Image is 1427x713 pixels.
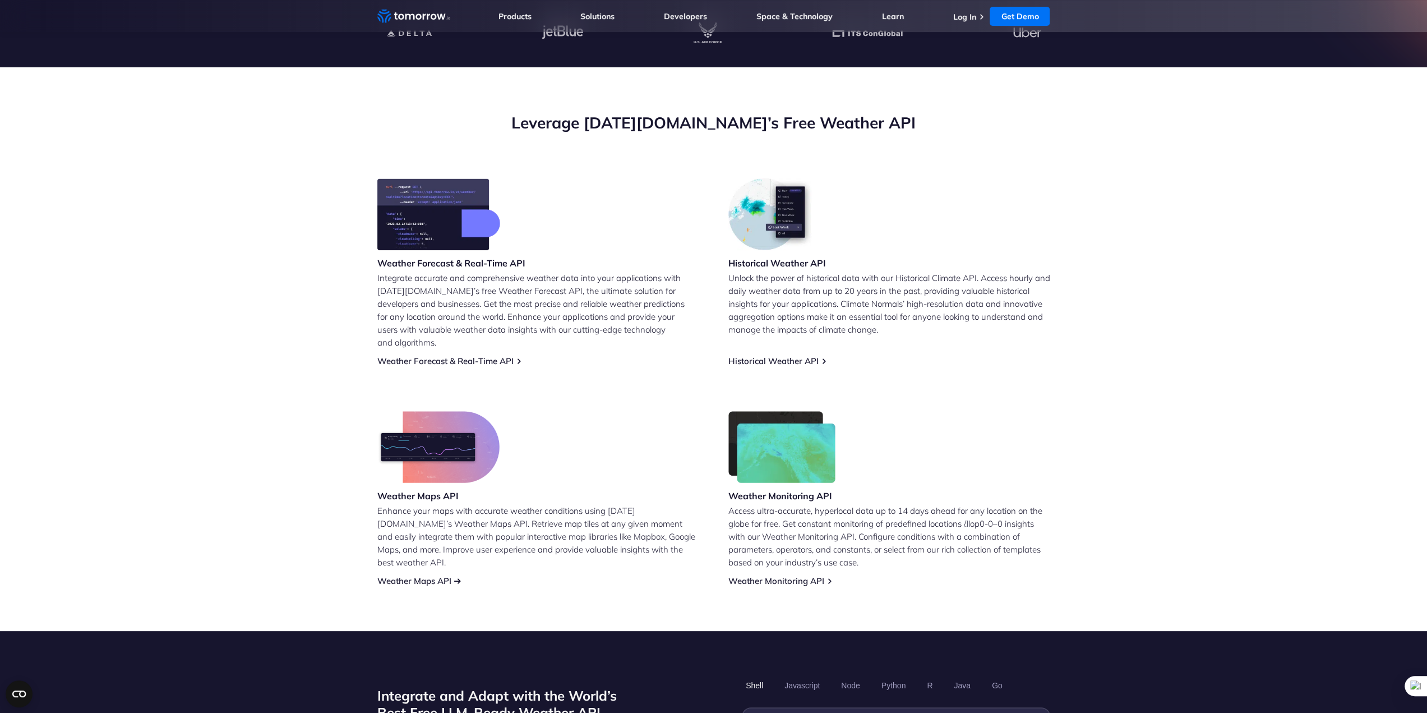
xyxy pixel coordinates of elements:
p: Access ultra-accurate, hyperlocal data up to 14 days ahead for any location on the globe for free... [728,504,1050,569]
a: Home link [377,8,450,25]
button: Javascript [781,676,824,695]
button: R [923,676,936,695]
a: Get Demo [990,7,1050,26]
a: Historical Weather API [728,356,819,366]
p: Integrate accurate and comprehensive weather data into your applications with [DATE][DOMAIN_NAME]... [377,272,699,349]
h2: Leverage [DATE][DOMAIN_NAME]’s Free Weather API [377,112,1050,134]
p: Enhance your maps with accurate weather conditions using [DATE][DOMAIN_NAME]’s Weather Maps API. ... [377,504,699,569]
a: Weather Maps API [377,576,451,586]
a: Log In [953,12,976,22]
button: Shell [742,676,767,695]
h3: Weather Maps API [377,490,500,502]
button: Node [837,676,863,695]
h3: Historical Weather API [728,257,826,269]
p: Unlock the power of historical data with our Historical Climate API. Access hourly and daily weat... [728,272,1050,336]
a: Weather Forecast & Real-Time API [377,356,514,366]
a: Weather Monitoring API [728,576,824,586]
a: Solutions [580,11,615,21]
h3: Weather Forecast & Real-Time API [377,257,525,269]
button: Open CMP widget [6,680,33,707]
button: Python [877,676,909,695]
a: Learn [882,11,904,21]
a: Space & Technology [756,11,833,21]
button: Java [950,676,975,695]
a: Products [498,11,532,21]
button: Go [987,676,1006,695]
h3: Weather Monitoring API [728,490,836,502]
a: Developers [664,11,707,21]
